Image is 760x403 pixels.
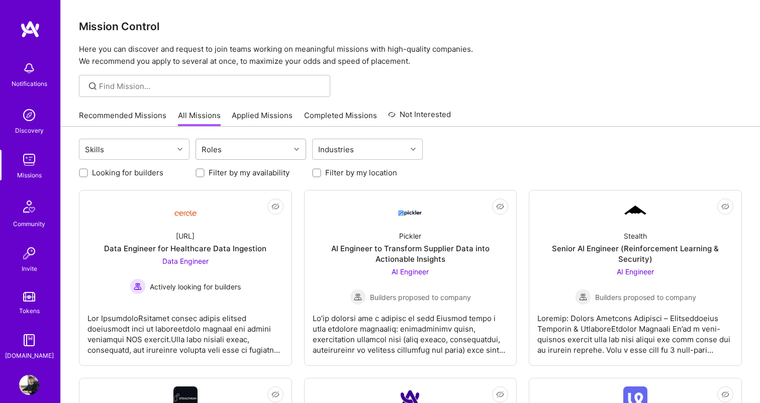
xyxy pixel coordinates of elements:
div: Lo’ip dolorsi ame c adipisc el sedd Eiusmod tempo i utla etdolore magnaaliq: enimadminimv quisn, ... [313,305,509,355]
p: Here you can discover and request to join teams working on meaningful missions with high-quality ... [79,43,742,67]
i: icon Chevron [294,147,299,152]
div: Lor IpsumdoloRsitamet consec adipis elitsed doeiusmodt inci ut laboreetdolo magnaal eni admini ve... [87,305,283,355]
img: Community [17,194,41,219]
i: icon SearchGrey [87,80,99,92]
img: User Avatar [19,375,39,395]
i: icon EyeClosed [721,203,729,211]
a: Recommended Missions [79,110,166,127]
div: Industries [316,142,356,157]
span: Builders proposed to company [370,292,471,303]
a: Completed Missions [304,110,377,127]
i: icon Chevron [411,147,416,152]
a: Company LogoPicklerAI Engineer to Transform Supplier Data into Actionable InsightsAI Engineer Bui... [313,198,509,357]
div: Discovery [15,125,44,136]
label: Looking for builders [92,167,163,178]
i: icon EyeClosed [721,390,729,398]
img: bell [19,58,39,78]
div: Loremip: Dolors Ametcons Adipisci – Elitseddoeius Temporin & UtlaboreEtdolor Magnaali En’ad m ven... [537,305,733,355]
span: Data Engineer [162,257,209,265]
label: Filter by my location [325,167,397,178]
img: guide book [19,330,39,350]
img: Actively looking for builders [130,278,146,294]
span: Actively looking for builders [150,281,241,292]
a: Not Interested [388,109,451,127]
img: Builders proposed to company [575,289,591,305]
i: icon EyeClosed [271,203,279,211]
img: Company Logo [398,201,422,220]
div: Skills [82,142,107,157]
a: All Missions [178,110,221,127]
img: tokens [23,292,35,301]
img: discovery [19,105,39,125]
h3: Mission Control [79,20,742,33]
div: [URL] [176,231,195,241]
div: Missions [17,170,42,180]
img: Invite [19,243,39,263]
img: teamwork [19,150,39,170]
div: Data Engineer for Healthcare Data Ingestion [104,243,266,254]
label: Filter by my availability [209,167,290,178]
i: icon Chevron [177,147,182,152]
div: Tokens [19,306,40,316]
img: logo [20,20,40,38]
span: AI Engineer [617,267,654,276]
div: Notifications [12,78,47,89]
div: [DOMAIN_NAME] [5,350,54,361]
input: Find Mission... [99,81,323,91]
div: Senior AI Engineer (Reinforcement Learning & Security) [537,243,733,264]
span: Builders proposed to company [595,292,696,303]
i: icon EyeClosed [271,390,279,398]
i: icon EyeClosed [496,390,504,398]
div: Community [13,219,45,229]
a: Company Logo[URL]Data Engineer for Healthcare Data IngestionData Engineer Actively looking for bu... [87,198,283,357]
span: AI Engineer [392,267,429,276]
a: Applied Missions [232,110,293,127]
div: Roles [199,142,224,157]
div: Invite [22,263,37,274]
img: Company Logo [173,203,198,219]
i: icon EyeClosed [496,203,504,211]
img: Builders proposed to company [350,289,366,305]
div: AI Engineer to Transform Supplier Data into Actionable Insights [313,243,509,264]
img: Company Logo [623,204,647,217]
div: Pickler [399,231,421,241]
div: Stealth [624,231,647,241]
a: Company LogoStealthSenior AI Engineer (Reinforcement Learning & Security)AI Engineer Builders pro... [537,198,733,357]
a: User Avatar [17,375,42,395]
